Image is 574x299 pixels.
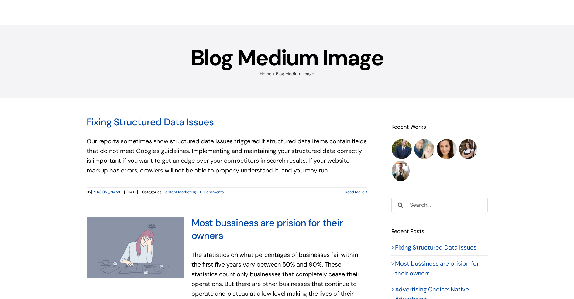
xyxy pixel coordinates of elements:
[260,71,271,76] a: Home
[459,139,477,159] img: How Next used social media to turn haters into loyal fans and ambassadors
[395,260,479,277] a: Most bussiness are prision for their owners
[91,189,122,195] a: [PERSON_NAME]
[87,189,311,195] div: By Categories:
[191,216,343,242] a: Most bussiness are prision for their owners
[87,116,214,128] a: Fixing Structured Data Issues
[163,189,196,195] a: Content Marketing
[391,196,410,214] input: Search
[391,123,488,131] h4: Recent Works
[392,161,410,181] img: How Abstract reached a global audience with a minuscule budget
[87,46,488,70] h1: Blog Medium Image
[196,189,200,195] span: |
[87,70,488,77] nav: Breadcrumb
[391,228,488,235] h4: Recent Posts
[87,136,367,175] p: Our reports sometimes show structured data issues triggered if structured data items contain fiel...
[391,196,488,214] input: Search...
[126,189,138,195] span: [DATE]
[395,243,476,251] a: Fixing Structured Data Issues
[122,189,126,195] span: |
[276,71,314,76] span: Blog Medium Image
[200,189,224,195] a: 0 Comments
[345,189,364,195] a: More on Fixing Structured Data Issues
[138,189,142,195] span: |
